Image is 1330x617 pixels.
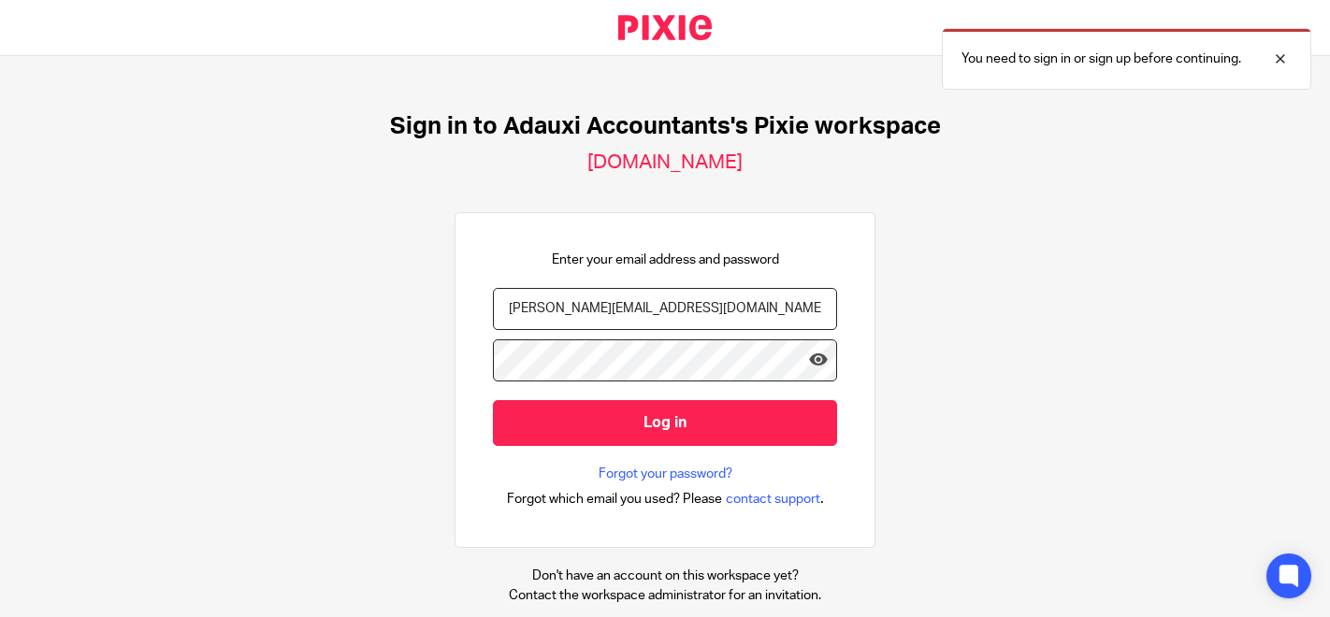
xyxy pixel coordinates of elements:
[507,488,824,509] div: .
[509,586,821,605] p: Contact the workspace administrator for an invitation.
[800,349,822,371] keeper-lock: Open Keeper Popup
[552,251,779,269] p: Enter your email address and password
[961,50,1241,68] p: You need to sign in or sign up before continuing.
[599,465,732,483] a: Forgot your password?
[493,288,837,330] input: name@example.com
[507,490,722,509] span: Forgot which email you used? Please
[390,112,941,141] h1: Sign in to Adauxi Accountants's Pixie workspace
[726,490,820,509] span: contact support
[493,400,837,446] input: Log in
[587,151,743,175] h2: [DOMAIN_NAME]
[509,567,821,585] p: Don't have an account on this workspace yet?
